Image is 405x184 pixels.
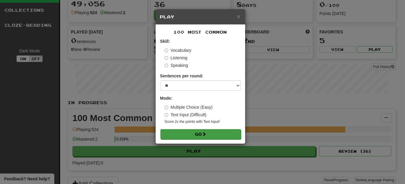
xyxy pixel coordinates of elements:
label: Listening [165,55,187,61]
input: Text Input (Difficult) [165,113,169,117]
input: Multiple Choice (Easy) [165,105,169,109]
h5: Play [160,14,241,20]
label: Sentences per round: [160,73,203,79]
span: × [237,13,240,20]
label: Multiple Choice (Easy) [165,104,213,110]
input: Vocabulary [165,48,169,52]
label: Text Input (Difficult) [165,112,207,118]
button: Go [160,129,241,139]
input: Speaking [165,64,169,67]
input: Listening [165,56,169,60]
strong: Mode: [160,96,172,101]
small: Score 2x the points with Text Input ! [165,119,241,124]
span: 100 Most Common [174,30,227,35]
label: Vocabulary [165,47,191,53]
strong: Skill: [160,39,170,44]
button: Close [237,13,240,20]
label: Speaking [165,62,188,68]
